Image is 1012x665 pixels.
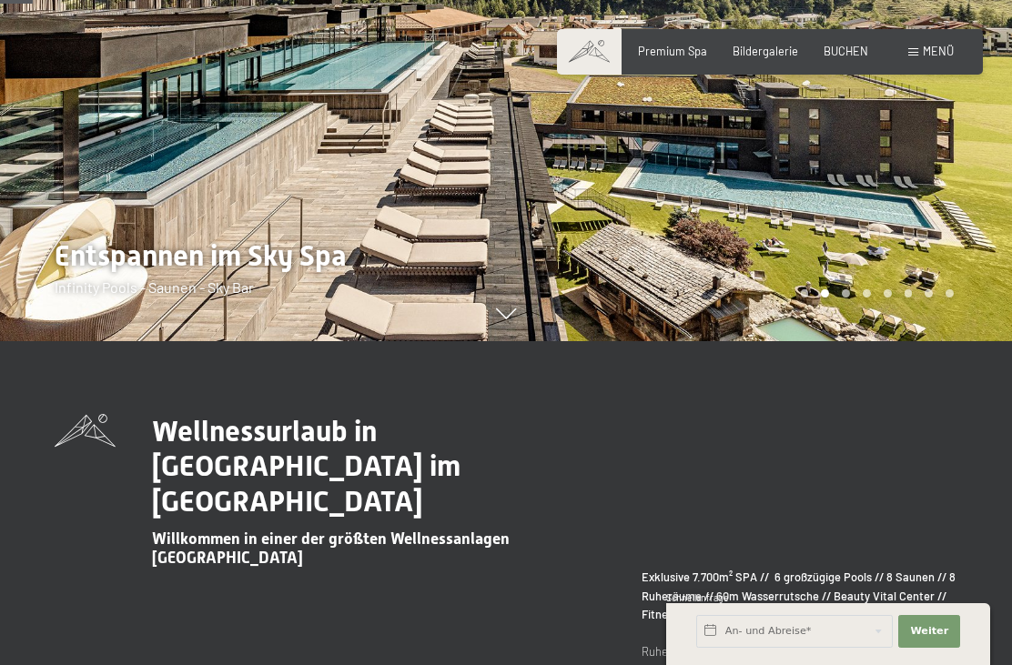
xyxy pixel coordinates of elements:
div: Carousel Page 1 [801,289,809,297]
span: Einwilligung Marketing* [329,376,480,394]
button: Weiter [898,615,960,648]
a: Bildergalerie [733,44,798,58]
span: Wellnessurlaub in [GEOGRAPHIC_DATA] im [GEOGRAPHIC_DATA] [152,414,460,519]
div: Carousel Pagination [794,289,954,297]
div: Carousel Page 3 [842,289,850,297]
div: Carousel Page 5 [884,289,892,297]
a: BUCHEN [824,44,868,58]
div: Carousel Page 2 (Current Slide) [821,289,829,297]
div: Carousel Page 7 [925,289,933,297]
span: Menü [923,44,954,58]
div: Carousel Page 4 [863,289,871,297]
span: 1 [664,630,668,641]
div: Carousel Page 6 [905,289,913,297]
span: Weiter [910,624,948,639]
strong: Exklusive 7.700m² SPA // 6 großzügige Pools // 8 Saunen // 8 Ruheräume // 60m Wasserrutsche // Be... [642,569,956,621]
div: Carousel Page 8 [946,289,954,297]
a: Premium Spa [638,44,707,58]
span: Schnellanfrage [666,592,729,603]
span: Willkommen in einer der größten Wellnessanlagen [GEOGRAPHIC_DATA] [152,529,510,567]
